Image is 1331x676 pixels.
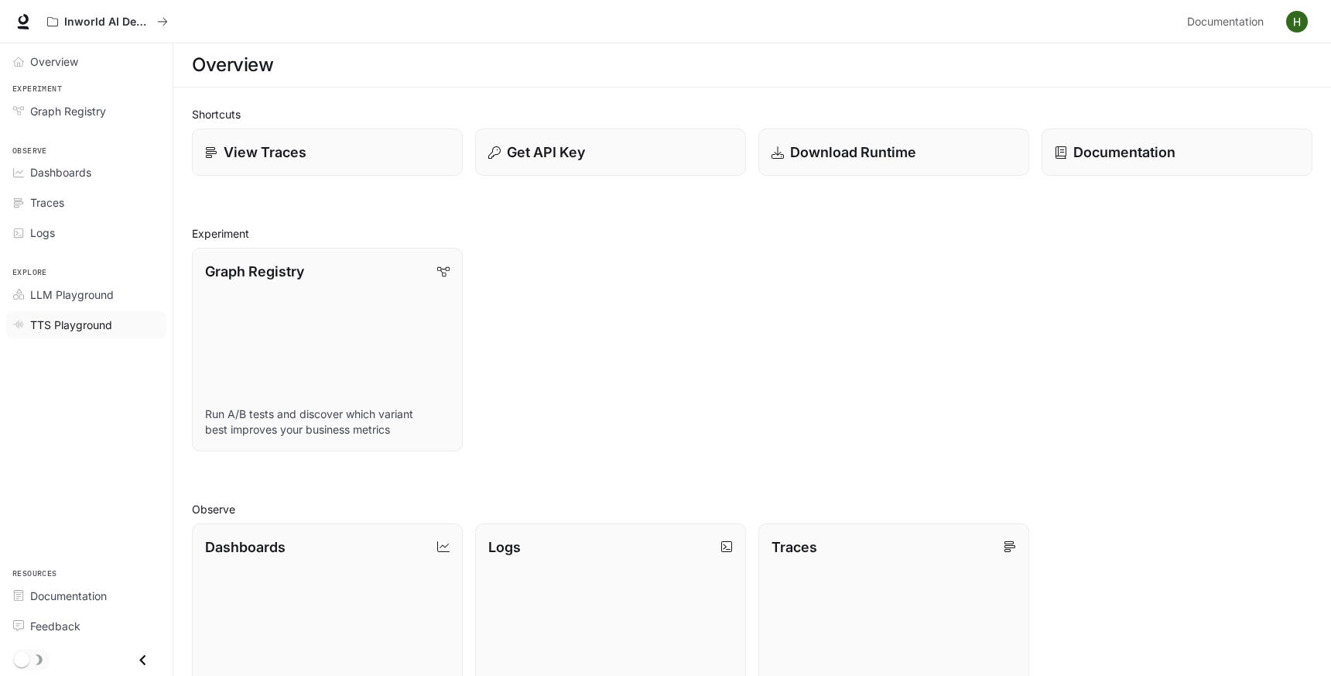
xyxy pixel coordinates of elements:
a: Graph Registry [6,98,166,125]
p: Run A/B tests and discover which variant best improves your business metrics [205,407,450,438]
a: Logs [6,219,166,246]
p: Get API Key [507,142,585,163]
span: Documentation [1187,12,1264,32]
span: Documentation [30,588,107,604]
h2: Shortcuts [192,106,1312,122]
span: LLM Playground [30,287,114,303]
span: Feedback [30,618,80,634]
a: TTS Playground [6,311,166,338]
p: Documentation [1073,142,1175,163]
span: TTS Playground [30,317,112,333]
h2: Observe [192,501,1312,517]
span: Dark mode toggle [14,650,29,667]
span: Graph Registry [30,103,106,119]
a: Dashboards [6,159,166,186]
button: User avatar [1281,6,1312,37]
p: Inworld AI Demos [64,15,151,29]
p: Dashboards [205,537,286,558]
a: Traces [6,189,166,216]
a: LLM Playground [6,281,166,308]
span: Traces [30,194,64,211]
a: Download Runtime [758,129,1029,176]
a: Documentation [1181,6,1275,37]
button: All workspaces [40,6,175,37]
p: Download Runtime [790,142,916,163]
p: Graph Registry [205,261,304,282]
h1: Overview [192,50,273,81]
span: Dashboards [30,164,91,180]
a: Overview [6,48,166,75]
p: View Traces [224,142,306,163]
img: User avatar [1286,11,1308,33]
span: Logs [30,225,55,241]
a: View Traces [192,129,463,176]
p: Traces [772,537,817,558]
h2: Experiment [192,225,1312,242]
a: Documentation [6,582,166,609]
button: Close drawer [125,644,160,676]
a: Feedback [6,613,166,640]
span: Overview [30,53,78,70]
button: Get API Key [475,129,746,176]
a: Graph RegistryRun A/B tests and discover which variant best improves your business metrics [192,248,463,451]
p: Logs [488,537,521,558]
a: Documentation [1042,129,1312,176]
